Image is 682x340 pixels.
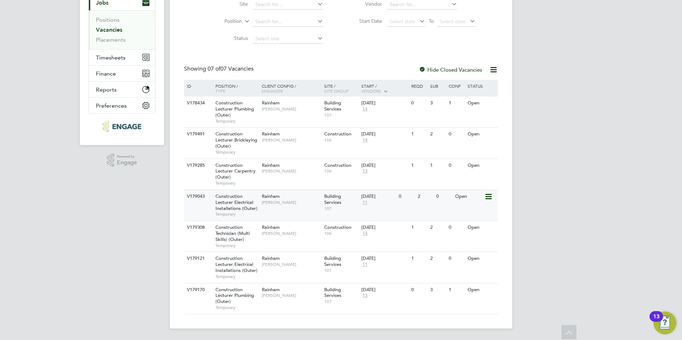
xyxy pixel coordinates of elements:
[89,98,155,113] button: Preferences
[210,80,260,97] div: Position /
[262,293,321,298] span: [PERSON_NAME]
[409,283,428,297] div: 0
[185,80,210,92] div: ID
[409,97,428,110] div: 0
[185,159,210,172] div: V179285
[324,131,351,137] span: Construction
[215,305,258,310] span: Temporary
[324,231,358,236] span: 106
[447,128,465,141] div: 0
[96,16,119,23] a: Positions
[185,283,210,297] div: V179170
[215,255,258,273] span: Construction Lecturer Electrical Installations (Outer)
[447,252,465,265] div: 0
[466,221,497,234] div: Open
[341,1,382,7] label: Vendor
[361,168,368,174] span: 13
[215,149,258,155] span: Temporary
[96,70,116,77] span: Finance
[447,221,465,234] div: 0
[322,80,360,97] div: Site /
[466,283,497,297] div: Open
[89,10,155,49] div: Jobs
[201,18,242,25] label: Position
[324,112,358,118] span: 107
[96,102,127,109] span: Preferences
[262,255,280,261] span: Rainham
[447,80,465,92] div: Conf
[428,252,447,265] div: 2
[207,35,248,41] label: Status
[466,252,497,265] div: Open
[324,268,358,273] span: 107
[262,88,283,94] span: Manager
[89,50,155,65] button: Timesheets
[215,224,250,242] span: Construction Technician (Multi Skills) (Outer)
[361,163,408,169] div: [DATE]
[89,66,155,81] button: Finance
[361,293,368,299] span: 13
[215,243,258,248] span: Temporary
[262,200,321,205] span: [PERSON_NAME]
[397,190,416,203] div: 0
[361,131,408,137] div: [DATE]
[185,128,210,141] div: V179491
[215,211,258,217] span: Temporary
[428,159,447,172] div: 1
[428,283,447,297] div: 3
[215,100,254,118] span: Construction Lecturer Plumbing (Outer)
[185,221,210,234] div: V179308
[215,274,258,279] span: Temporary
[96,36,126,43] a: Placements
[361,287,408,293] div: [DATE]
[409,80,428,92] div: Reqd
[208,65,254,72] span: 07 Vacancies
[361,225,408,231] div: [DATE]
[428,80,447,92] div: Sub
[253,17,323,27] input: Search for...
[427,16,436,26] span: To
[103,121,141,132] img: huntereducation-logo-retina.png
[253,34,323,44] input: Select one
[361,137,368,143] span: 14
[262,162,280,168] span: Rainham
[107,154,137,167] a: Powered byEngage
[409,128,428,141] div: 1
[409,159,428,172] div: 1
[208,65,220,72] span: 07 of
[262,231,321,236] span: [PERSON_NAME]
[117,160,137,166] span: Engage
[262,168,321,174] span: [PERSON_NAME]
[440,18,465,25] span: Select date
[360,80,409,98] div: Start /
[262,100,280,106] span: Rainham
[324,162,351,168] span: Construction
[207,1,248,7] label: Site
[185,97,210,110] div: V178434
[466,128,497,141] div: Open
[409,252,428,265] div: 1
[324,287,341,299] span: Building Services
[324,224,351,230] span: Construction
[260,80,322,97] div: Client Config /
[215,180,258,186] span: Temporary
[215,287,254,305] span: Construction Lecturer Plumbing (Outer)
[361,106,368,112] span: 14
[466,159,497,172] div: Open
[215,118,258,124] span: Temporary
[89,82,155,97] button: Reports
[466,80,497,92] div: Status
[428,97,447,110] div: 3
[361,256,408,262] div: [DATE]
[390,18,415,25] span: Select date
[434,190,453,203] div: 0
[361,262,368,268] span: 11
[447,159,465,172] div: 0
[324,193,341,205] span: Building Services
[262,106,321,112] span: [PERSON_NAME]
[324,137,358,143] span: 106
[324,255,341,267] span: Building Services
[88,121,156,132] a: Go to home page
[419,66,482,73] label: Hide Closed Vacancies
[215,162,256,180] span: Construction Lecturer Carpentry (Outer)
